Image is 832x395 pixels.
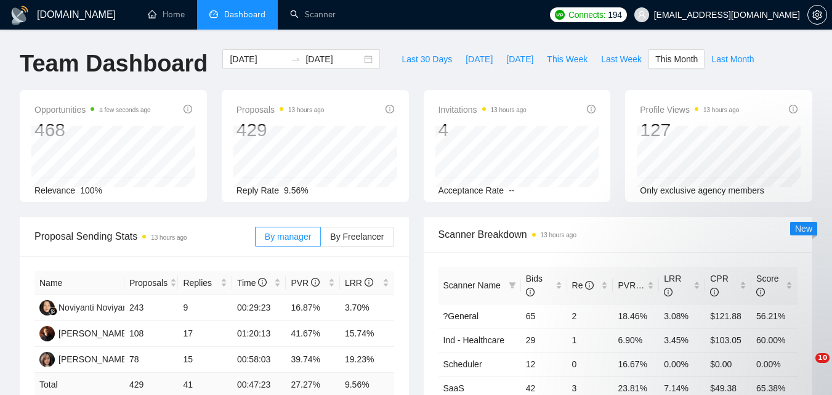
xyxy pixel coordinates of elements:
span: By manager [265,232,311,242]
td: 108 [124,321,179,347]
td: 0.00% [751,352,798,376]
td: 12 [521,352,567,376]
span: Scanner Name [443,280,501,290]
span: info-circle [526,288,535,296]
time: 13 hours ago [151,234,187,241]
img: KA [39,352,55,367]
a: KA[PERSON_NAME] [39,354,129,364]
span: Acceptance Rate [438,185,504,195]
span: to [291,54,301,64]
time: 13 hours ago [288,107,324,113]
td: 3.70% [340,295,394,321]
span: This Month [655,52,698,66]
span: swap-right [291,54,301,64]
span: Last 30 Days [402,52,452,66]
span: -- [509,185,514,195]
td: 16.87% [286,295,340,321]
img: logo [10,6,30,25]
td: 65 [521,304,567,328]
span: Re [572,280,594,290]
td: 29 [521,328,567,352]
time: 13 hours ago [541,232,576,238]
span: Proposals [236,102,325,117]
span: Opportunities [34,102,151,117]
time: 13 hours ago [491,107,527,113]
span: [DATE] [506,52,533,66]
th: Proposals [124,271,179,295]
a: AS[PERSON_NAME] [39,328,129,338]
span: info-circle [365,278,373,287]
span: Reply Rate [236,185,279,195]
td: $0.00 [705,352,751,376]
span: filter [506,276,519,295]
span: 9.56% [284,185,309,195]
th: Name [34,271,124,295]
span: CPR [710,274,729,297]
span: LRR [664,274,681,297]
input: End date [305,52,361,66]
span: info-circle [386,105,394,113]
span: Profile Views [640,102,739,117]
iframe: Intercom live chat [790,353,820,383]
td: 41.67% [286,321,340,347]
td: 19.23% [340,347,394,373]
button: This Week [540,49,594,69]
td: 0.00% [659,352,705,376]
button: This Month [648,49,705,69]
span: info-circle [585,281,594,290]
span: dashboard [209,10,218,18]
span: Time [237,278,267,288]
span: 194 [608,8,621,22]
span: LRR [345,278,373,288]
span: Proposals [129,276,168,290]
img: gigradar-bm.png [49,307,57,316]
span: Dashboard [224,9,265,20]
td: 243 [124,295,179,321]
button: setting [807,5,827,25]
span: Relevance [34,185,75,195]
td: 1 [567,328,613,352]
span: 100% [80,185,102,195]
td: 01:20:13 [232,321,286,347]
span: Score [756,274,779,297]
span: info-circle [258,278,267,287]
span: 10 [815,353,830,363]
button: [DATE] [459,49,499,69]
td: 16.67% [613,352,659,376]
div: 429 [236,118,325,142]
img: upwork-logo.png [555,10,565,20]
button: Last Week [594,49,648,69]
span: By Freelancer [330,232,384,242]
div: [PERSON_NAME] [59,352,129,366]
td: 17 [178,321,232,347]
span: user [637,10,646,19]
span: This Week [547,52,588,66]
a: Ind - Healthcare [443,335,505,345]
span: Scanner Breakdown [438,227,798,242]
a: ?General [443,311,479,321]
a: SaaS [443,383,464,393]
input: Start date [230,52,286,66]
time: 13 hours ago [703,107,739,113]
h1: Team Dashboard [20,49,208,78]
td: 39.74% [286,347,340,373]
td: 00:29:23 [232,295,286,321]
button: Last 30 Days [395,49,459,69]
td: 15 [178,347,232,373]
span: info-circle [587,105,596,113]
div: 4 [438,118,527,142]
td: 15.74% [340,321,394,347]
div: [PERSON_NAME] [59,327,129,340]
button: [DATE] [499,49,540,69]
a: NNNoviyanti Noviyanti [39,302,132,312]
span: Last Month [711,52,754,66]
div: 127 [640,118,739,142]
time: a few seconds ago [99,107,150,113]
span: Replies [183,276,218,290]
span: filter [509,282,516,289]
a: setting [807,10,827,20]
span: info-circle [789,105,798,113]
span: [DATE] [466,52,493,66]
td: 9 [178,295,232,321]
th: Replies [178,271,232,295]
